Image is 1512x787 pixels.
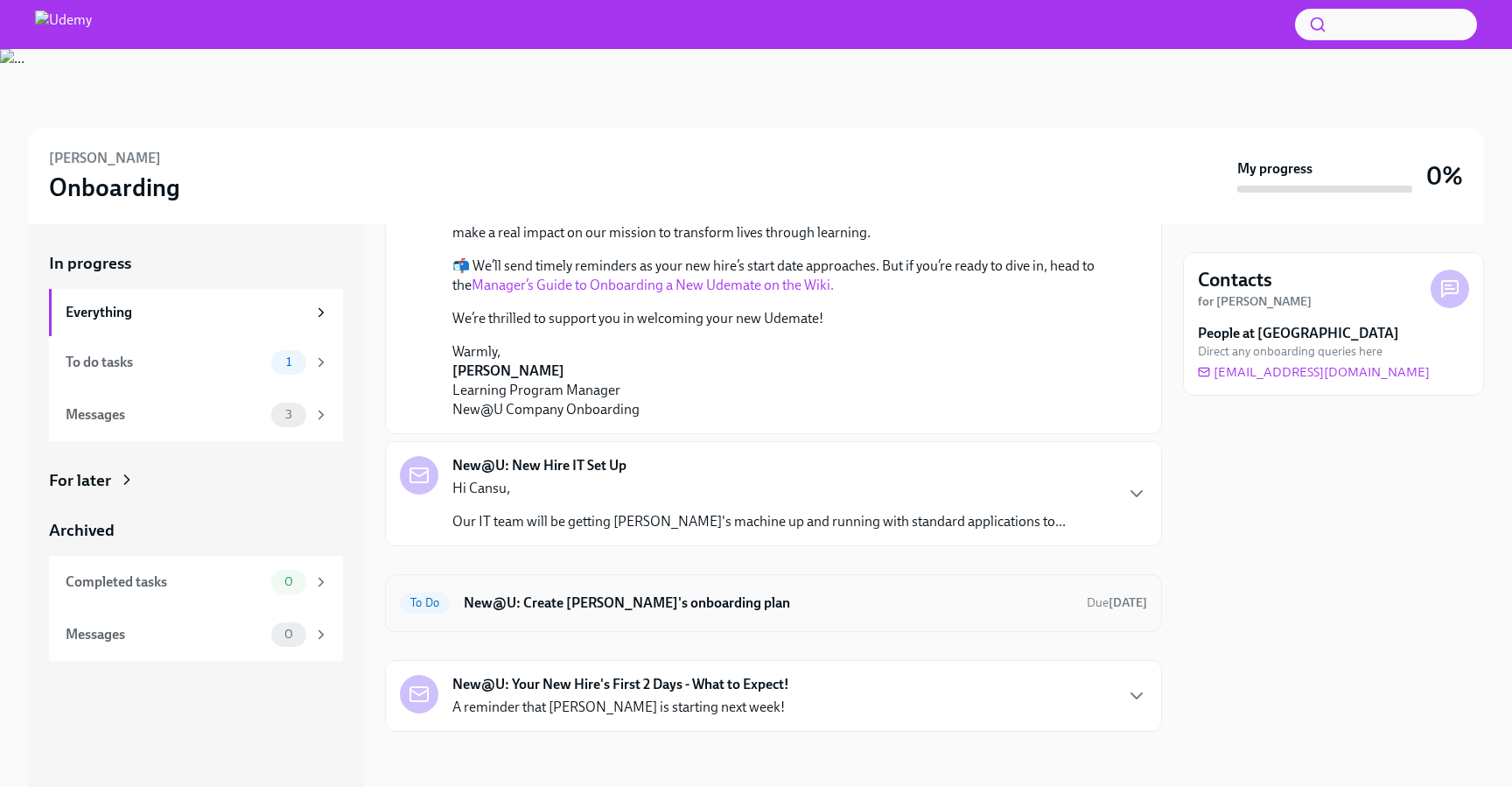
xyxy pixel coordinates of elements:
strong: [PERSON_NAME] [452,362,564,379]
a: To do tasks1 [49,336,343,389]
h6: [PERSON_NAME] [49,149,161,168]
p: We’re thrilled to support you in welcoming your new Udemate! [452,309,1119,328]
h3: 0% [1426,160,1463,192]
div: Messages [66,625,264,644]
strong: New@U: Your New Hire's First 2 Days - What to Expect! [452,675,789,694]
p: 📬 We’ll send timely reminders as your new hire’s start date approaches. But if you’re ready to di... [452,256,1119,295]
span: Due [1087,595,1147,610]
strong: People at [GEOGRAPHIC_DATA] [1198,324,1399,343]
a: Manager’s Guide to Onboarding a New Udemate on the Wiki. [472,277,834,293]
a: Messages3 [49,389,343,441]
div: For later [49,469,111,492]
a: [EMAIL_ADDRESS][DOMAIN_NAME] [1198,363,1430,381]
h3: Onboarding [49,172,180,203]
img: Udemy [35,11,92,39]
a: To DoNew@U: Create [PERSON_NAME]'s onboarding planDue[DATE] [400,589,1147,617]
span: September 19th, 2025 10:00 [1087,594,1147,611]
div: Completed tasks [66,573,264,592]
span: 1 [276,355,302,369]
p: Our IT team will be getting [PERSON_NAME]'s machine up and running with standard applications to... [452,512,1066,531]
span: 0 [274,628,304,641]
span: 0 [274,575,304,588]
h4: Contacts [1198,267,1272,293]
a: Messages0 [49,608,343,661]
a: Everything [49,289,343,336]
strong: for [PERSON_NAME] [1198,294,1312,309]
span: 3 [275,408,303,421]
span: To Do [400,596,450,609]
a: In progress [49,252,343,275]
div: Messages [66,405,264,425]
div: To do tasks [66,353,264,372]
p: Warmly, Learning Program Manager New@U Company Onboarding [452,342,1119,419]
strong: New@U: New Hire IT Set Up [452,456,626,475]
p: Hi Cansu, [452,479,1066,498]
strong: My progress [1237,159,1312,179]
a: For later [49,469,343,492]
a: Archived [49,519,343,542]
span: Direct any onboarding queries here [1198,343,1382,360]
a: Completed tasks0 [49,556,343,608]
p: A reminder that [PERSON_NAME] is starting next week! [452,698,785,717]
div: Everything [66,303,306,322]
strong: [DATE] [1109,595,1147,610]
h6: New@U: Create [PERSON_NAME]'s onboarding plan [464,594,1073,613]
